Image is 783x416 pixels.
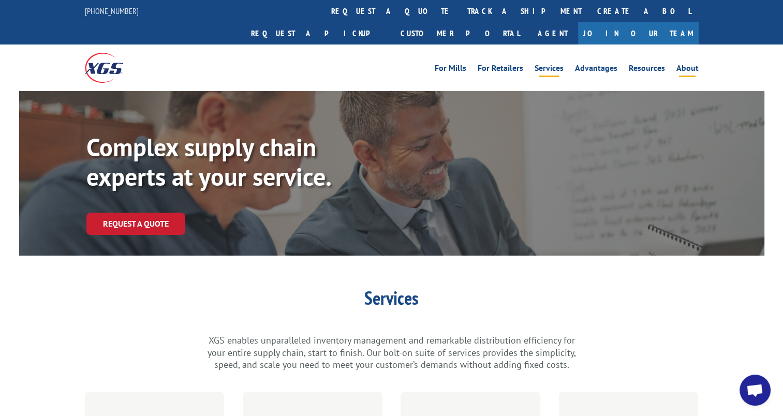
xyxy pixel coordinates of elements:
[243,22,393,44] a: Request a pickup
[535,64,564,76] a: Services
[205,289,578,313] h1: Services
[575,64,617,76] a: Advantages
[85,6,139,16] a: [PHONE_NUMBER]
[393,22,527,44] a: Customer Portal
[205,334,578,371] p: XGS enables unparalleled inventory management and remarkable distribution efficiency for your ent...
[629,64,665,76] a: Resources
[527,22,578,44] a: Agent
[676,64,699,76] a: About
[478,64,523,76] a: For Retailers
[435,64,466,76] a: For Mills
[578,22,699,44] a: Join Our Team
[86,213,185,235] a: Request a Quote
[86,132,397,192] p: Complex supply chain experts at your service.
[740,375,771,406] div: Open chat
